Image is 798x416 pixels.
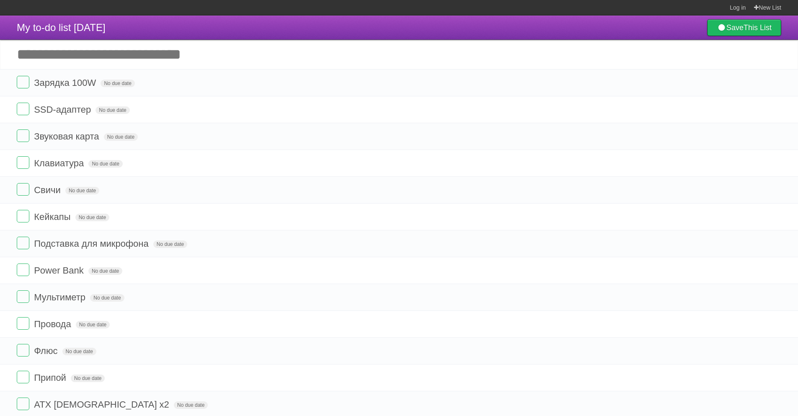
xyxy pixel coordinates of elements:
label: Done [17,398,29,410]
label: Done [17,264,29,276]
span: Кейкапы [34,212,72,222]
span: Флюс [34,346,59,356]
label: Done [17,210,29,222]
span: Зарядка 100W [34,78,98,88]
span: Припой [34,372,68,383]
label: Done [17,290,29,303]
span: SSD-адаптер [34,104,93,115]
span: No due date [71,375,105,382]
span: No due date [153,240,187,248]
span: Power Bank [34,265,86,276]
label: Done [17,237,29,249]
label: Done [17,317,29,330]
label: Done [17,103,29,115]
span: Провода [34,319,73,329]
span: No due date [65,187,99,194]
b: This List [744,23,772,32]
span: No due date [104,133,138,141]
label: Done [17,76,29,88]
label: Done [17,156,29,169]
label: Done [17,183,29,196]
label: Done [17,344,29,357]
span: No due date [76,321,110,328]
span: No due date [90,294,124,302]
span: No due date [88,267,122,275]
span: No due date [96,106,129,114]
span: No due date [75,214,109,221]
span: No due date [88,160,122,168]
span: No due date [174,401,208,409]
span: Звуковая карта [34,131,101,142]
span: Клавиатура [34,158,86,168]
span: Свичи [34,185,63,195]
span: My to-do list [DATE] [17,22,106,33]
span: Мультиметр [34,292,88,302]
span: Подставка для микрофона [34,238,151,249]
span: No due date [62,348,96,355]
span: ATX [DEMOGRAPHIC_DATA] x2 [34,399,171,410]
a: SaveThis List [707,19,781,36]
label: Done [17,371,29,383]
label: Done [17,129,29,142]
span: No due date [101,80,134,87]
